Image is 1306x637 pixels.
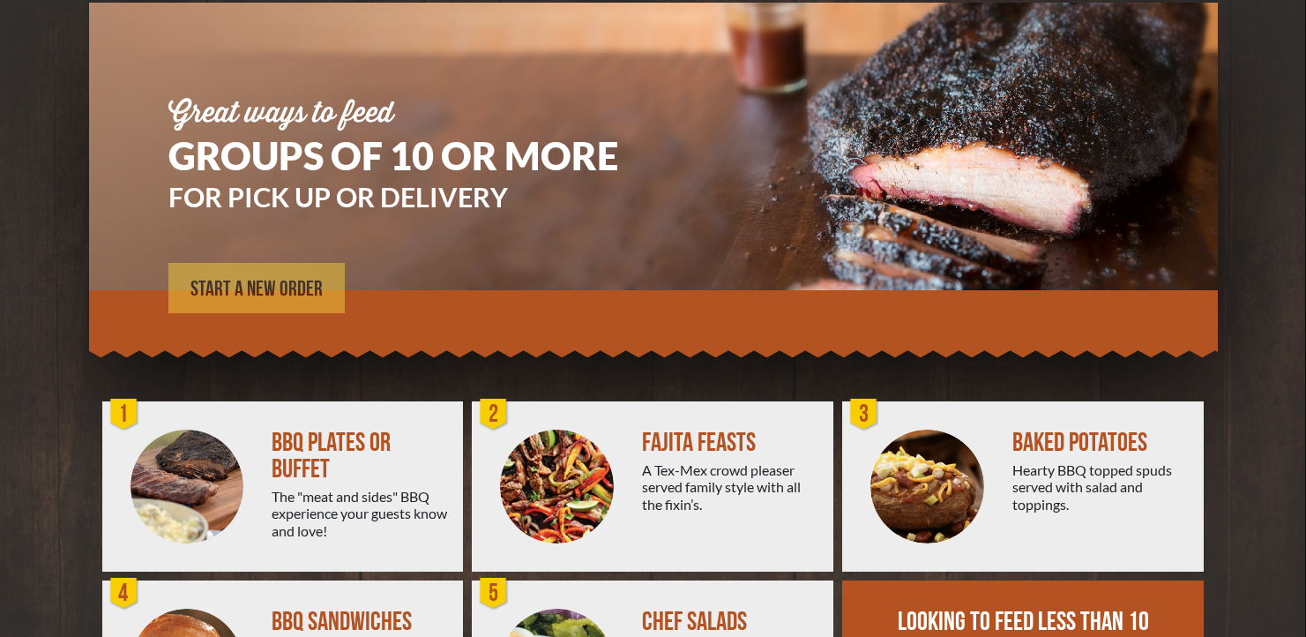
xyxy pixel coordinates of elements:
[1012,430,1190,456] div: BAKED POTATOES
[190,279,323,300] span: START A NEW ORDER
[642,430,819,456] div: FAJITA FEASTS
[476,397,511,432] div: 2
[272,609,449,635] div: BBQ SANDWICHES
[847,397,882,432] div: 3
[272,430,449,483] div: BBQ PLATES OR BUFFET
[272,488,449,539] div: The "meat and sides" BBQ experience your guests know and love!
[1012,461,1190,513] div: Hearty BBQ topped spuds served with salad and toppings.
[642,609,819,635] div: CHEF SALADS
[107,397,142,432] div: 1
[168,137,671,175] h1: GROUPS OF 10 OR MORE
[870,430,984,543] img: PEJ-Baked-Potato.png
[642,461,819,513] div: A Tex-Mex crowd pleaser served family style with all the fixin’s.
[168,184,671,210] h3: FOR PICK UP OR DELIVERY
[131,430,244,543] img: PEJ-BBQ-Buffet.png
[500,430,614,543] img: PEJ-Fajitas.png
[476,576,511,611] div: 5
[107,576,142,611] div: 4
[168,263,345,313] a: START A NEW ORDER
[168,100,671,128] div: Great ways to feed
